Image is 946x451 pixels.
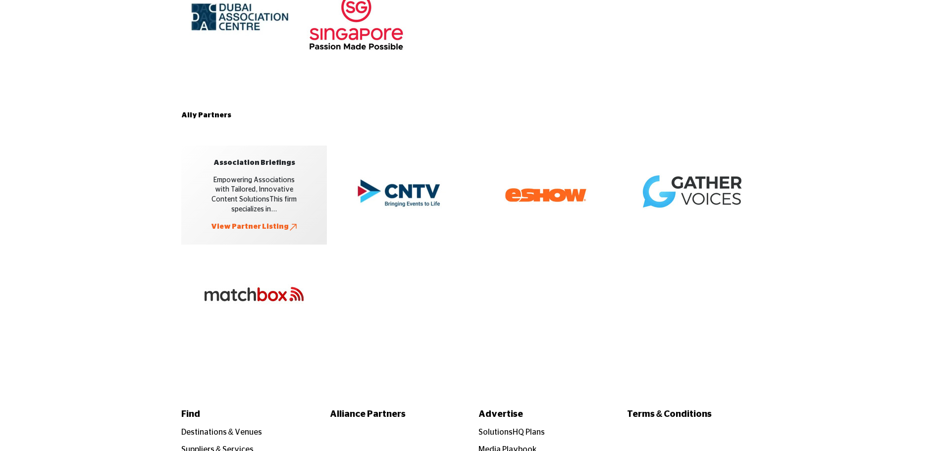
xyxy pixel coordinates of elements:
div: Association Briefings [213,158,295,168]
div: Empowering Associations with Tailored, Innovative Content SolutionsThis firm specializes in... [207,176,301,214]
a: Destinations & Venues [181,428,263,436]
a: SolutionsHQ Plans [478,428,545,436]
a: View Partner Listing [210,222,297,233]
a: Terms & Conditions [627,408,765,421]
a: Find [181,408,319,421]
img: e3fd00ab-26d5-4c04-944f-321a41621f73.jpg [351,146,450,245]
img: e3a30572-37cd-4192-b63f-c3600ff3f950.jpg [496,146,595,245]
img: 1e0c5678-4e80-4b1b-9335-e56caa8e432a.jpg [642,146,741,245]
a: Advertise [478,408,617,421]
h2: Ally Partners [181,110,765,121]
a: Alliance Partners [330,408,468,421]
img: d796b8da-04a0-4d00-a0e5-035fb24b6aff.jpg [205,245,304,344]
